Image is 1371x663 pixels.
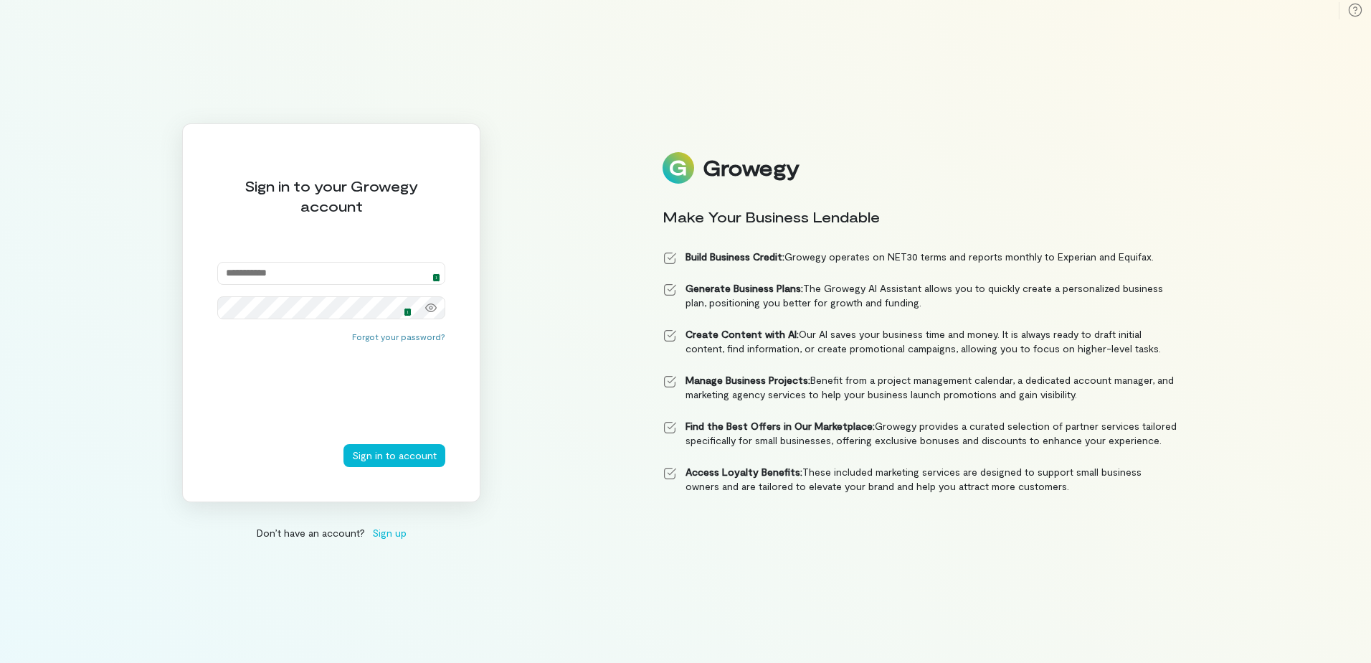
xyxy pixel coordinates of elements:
div: Make Your Business Lendable [663,207,1177,227]
span: Sign up [372,525,407,540]
li: Benefit from a project management calendar, a dedicated account manager, and marketing agency ser... [663,373,1177,402]
strong: Manage Business Projects: [685,374,810,386]
img: npw-badge-icon.svg [398,302,409,314]
li: Growegy operates on NET30 terms and reports monthly to Experian and Equifax. [663,250,1177,264]
strong: Create Content with AI: [685,328,799,340]
li: These included marketing services are designed to support small business owners and are tailored ... [663,465,1177,494]
button: Forgot your password? [352,331,445,342]
strong: Build Business Credit: [685,250,784,263]
strong: Access Loyalty Benefits: [685,466,802,478]
div: Don’t have an account? [182,525,480,540]
li: Growegy provides a curated selection of partner services tailored specifically for small business... [663,419,1177,448]
div: Growegy [703,156,799,180]
img: npw-badge-icon.svg [427,268,438,279]
strong: Generate Business Plans: [685,282,803,294]
span: 1 [432,273,440,282]
li: Our AI saves your business time and money. It is always ready to draft initial content, find info... [663,327,1177,356]
img: Logo [663,152,694,184]
span: 1 [404,308,412,316]
div: Sign in to your Growegy account [217,176,445,216]
li: The Growegy AI Assistant allows you to quickly create a personalized business plan, positioning y... [663,281,1177,310]
strong: Find the Best Offers in Our Marketplace: [685,420,875,432]
button: Sign in to account [343,444,445,467]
